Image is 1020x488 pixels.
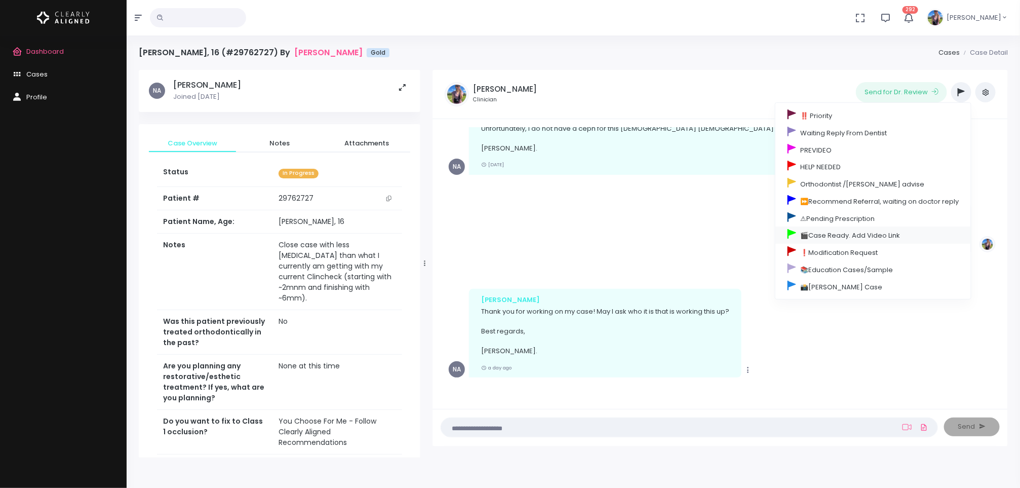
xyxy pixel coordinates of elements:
[960,48,1008,58] li: Case Detail
[26,47,64,56] span: Dashboard
[26,92,47,102] span: Profile
[775,260,971,278] a: 📚Education Cases/Sample
[367,48,389,57] span: Gold
[157,310,272,355] th: Was this patient previously treated orthodontically in the past?
[449,361,465,378] span: NA
[244,138,315,148] span: Notes
[149,83,165,99] span: NA
[173,80,241,90] h5: [PERSON_NAME]
[775,244,971,261] a: ❗Modification Request
[37,7,90,28] img: Logo Horizontal
[173,92,241,102] p: Joined [DATE]
[26,69,48,79] span: Cases
[272,210,402,234] td: [PERSON_NAME], 16
[775,158,971,175] a: HELP NEEDED
[481,295,729,305] div: [PERSON_NAME]
[775,209,971,227] a: ⚠Pending Prescription
[918,418,930,436] a: Add Files
[441,127,1000,398] div: scrollable content
[775,175,971,193] a: Orthodontist /[PERSON_NAME] advise
[775,141,971,158] a: PREVIDEO
[449,159,465,175] span: NA
[903,6,918,14] span: 292
[775,278,971,295] a: 📸[PERSON_NAME] Case
[272,187,402,210] td: 29762727
[279,169,319,178] span: In Progress
[272,310,402,355] td: No
[473,85,537,94] h5: [PERSON_NAME]
[947,13,1001,23] span: [PERSON_NAME]
[775,227,971,244] a: 🎬Case Ready. Add Video Link
[139,48,389,57] h4: [PERSON_NAME], 16 (#29762727) By
[856,82,947,102] button: Send for Dr. Review
[272,234,402,310] td: Close case with less [MEDICAL_DATA] than what I currently am getting with my current Clincheck (s...
[481,307,729,356] p: Thank you for working on my case! May I ask who it is that is working this up? Best regards, [PER...
[139,70,420,458] div: scrollable content
[157,234,272,310] th: Notes
[775,124,971,141] a: Waiting Reply From Dentist
[473,96,537,104] small: Clinician
[157,355,272,410] th: Are you planning any restorative/esthetic treatment? If yes, what are you planning?
[926,9,945,27] img: Header Avatar
[938,48,960,57] a: Cases
[775,107,971,124] a: ‼️ Priority
[157,410,272,455] th: Do you want to fix to Class 1 occlusion?
[294,48,363,57] a: [PERSON_NAME]
[481,364,512,371] small: a day ago
[272,355,402,410] td: None at this time
[481,104,783,154] p: Hello Clearly Aligned Team! Unfortunately, I do not have a ceph for this [DEMOGRAPHIC_DATA] [DEMO...
[157,210,272,234] th: Patient Name, Age:
[157,186,272,210] th: Patient #
[331,138,402,148] span: Attachments
[157,161,272,186] th: Status
[900,423,914,431] a: Add Loom Video
[157,138,228,148] span: Case Overview
[272,410,402,455] td: You Choose For Me - Follow Clearly Aligned Recommendations
[481,161,504,168] small: [DATE]
[775,192,971,209] a: ⏩Recommend Referral, waiting on doctor reply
